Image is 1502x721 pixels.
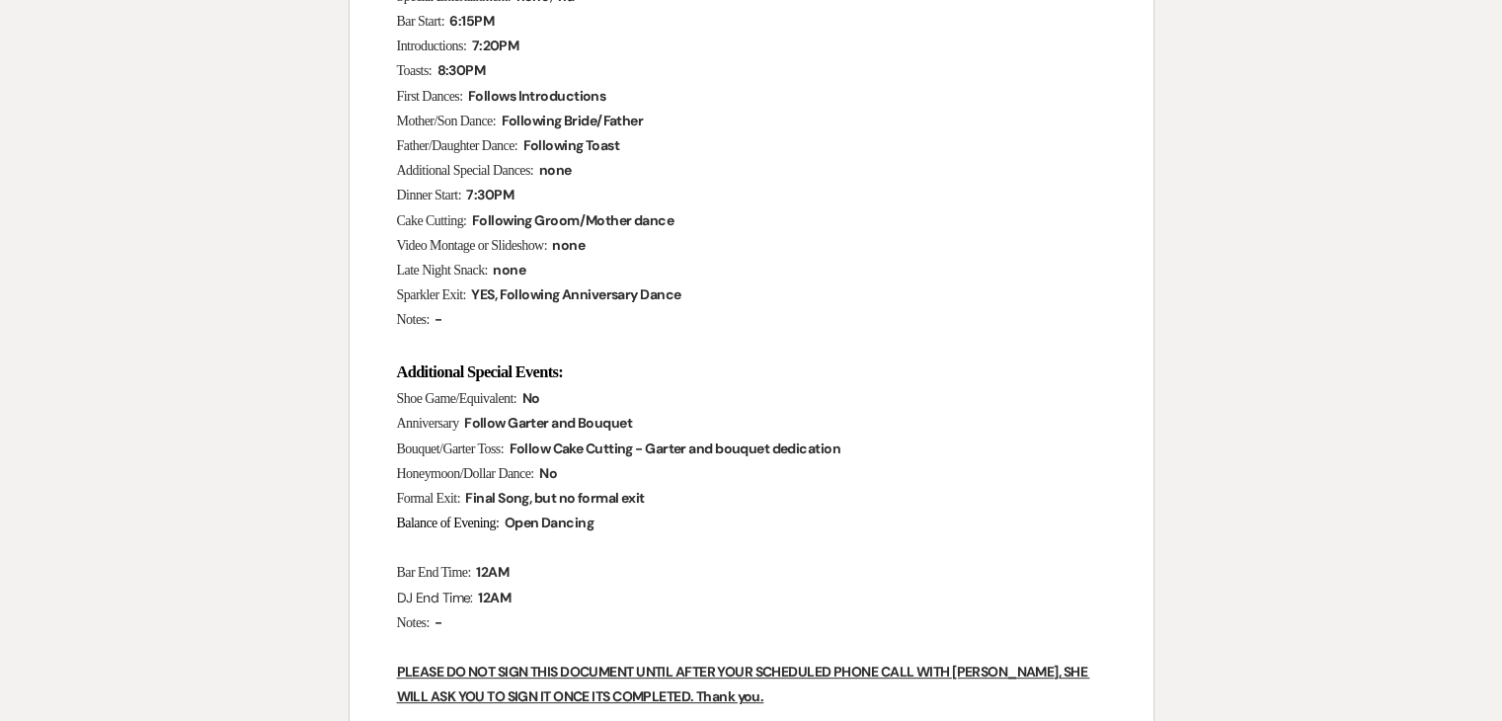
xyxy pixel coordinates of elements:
u: PLEASE DO NOT SIGN THIS DOCUMENT UNTIL AFTER YOUR SCHEDULED PHONE CALL WITH [PERSON_NAME], SHE WI... [397,663,1090,705]
span: Notes: [397,312,430,327]
span: Video Montage or Slideshow: [397,238,547,253]
span: Honeymoon/Dollar Dance: [397,466,534,481]
span: Mother/Son Dance: [397,114,497,128]
span: Shoe Game/Equivalent: [397,391,517,406]
span: - [433,308,443,331]
p: DJ End Time: [397,586,1106,610]
span: Following Bride/Father [499,110,645,132]
span: No [520,387,542,410]
span: Sparkler Exit: [397,287,466,302]
strong: Additional Special Events: [397,362,563,381]
span: none [537,159,574,182]
span: Bar End Time: [397,565,471,580]
span: 8:30PM [435,59,488,82]
span: 6:15PM [447,10,496,33]
span: 12AM [474,561,511,584]
span: none [550,234,587,257]
span: Dinner Start: [397,188,461,202]
span: Follows Introductions [466,85,607,108]
span: Following Toast [521,134,622,157]
span: Balance of Evening: [397,516,500,530]
span: Final Song, but no formal exit [463,487,646,510]
span: Notes: [397,615,430,630]
span: YES, Following Anniversary Dance [469,283,682,306]
span: Introductions: [397,39,467,53]
span: Anniversary [397,416,459,431]
span: No [537,462,559,485]
span: 7:30PM [464,184,515,206]
span: - [433,611,443,634]
span: First Dances: [397,89,463,104]
span: Late Night Snack: [397,263,488,278]
span: Follow Cake Cutting - Garter and bouquet dedication [507,438,841,460]
span: Additional Special Dances: [397,163,534,178]
span: Bouquet/Garter Toss: [397,441,505,456]
span: Toasts: [397,63,433,78]
span: Cake Cutting: [397,213,467,228]
span: Follow Garter and Bouquet [462,412,634,435]
span: Open Dancing [503,512,595,534]
span: 7:20PM [470,35,521,57]
span: Bar Start: [397,14,444,29]
span: none [491,259,527,281]
span: Father/Daughter Dance: [397,138,518,153]
span: Following Groom/Mother dance [470,209,675,232]
span: 12AM [476,587,513,609]
span: Formal Exit: [397,491,460,506]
